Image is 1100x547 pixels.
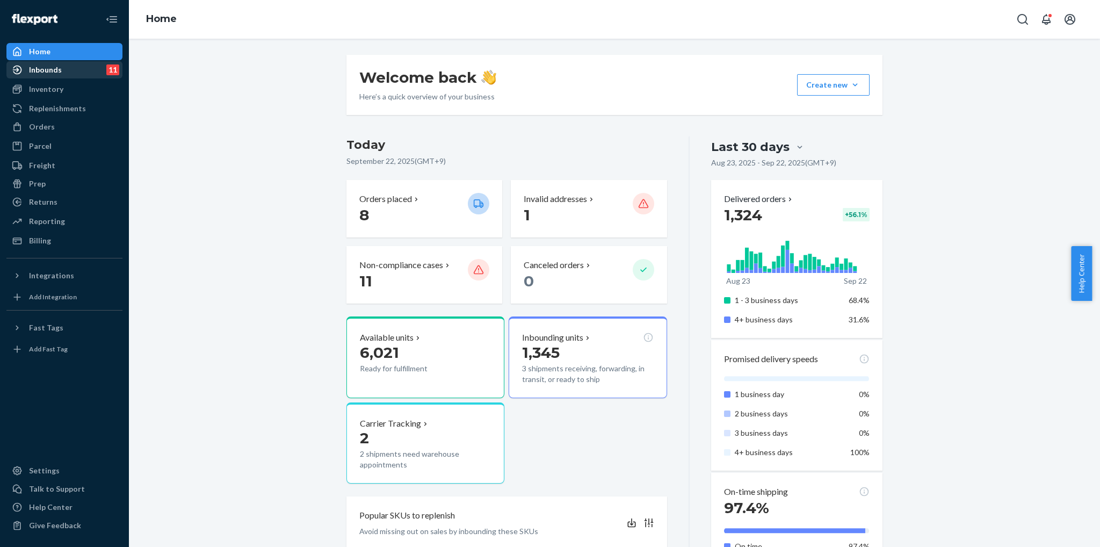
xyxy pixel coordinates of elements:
a: Settings [6,462,122,479]
p: Promised delivery speeds [724,353,818,365]
span: 0% [859,390,870,399]
div: Give Feedback [29,520,81,531]
p: Inbounding units [522,332,583,344]
a: Freight [6,157,122,174]
p: 3 shipments receiving, forwarding, in transit, or ready to ship [522,363,653,385]
p: Orders placed [359,193,412,205]
p: On-time shipping [724,486,788,498]
button: Delivered orders [724,193,794,205]
span: 0% [859,409,870,418]
p: September 22, 2025 ( GMT+9 ) [346,156,667,167]
p: Ready for fulfillment [360,363,459,374]
a: Parcel [6,138,122,155]
h1: Welcome back [359,68,496,87]
button: Give Feedback [6,517,122,534]
p: Non-compliance cases [359,259,443,271]
button: Close Navigation [101,9,122,30]
span: 68.4% [849,296,870,305]
a: Returns [6,193,122,211]
button: Canceled orders 0 [511,246,667,304]
button: Inbounding units1,3453 shipments receiving, forwarding, in transit, or ready to ship [509,316,667,398]
h3: Today [346,136,667,154]
div: Last 30 days [711,139,790,155]
button: Help Center [1071,246,1092,301]
p: Canceled orders [524,259,584,271]
p: Popular SKUs to replenish [359,509,455,522]
button: Orders placed 8 [346,180,502,237]
a: Reporting [6,213,122,230]
div: + 56.1 % [843,208,870,221]
a: Prep [6,175,122,192]
span: 1,345 [522,343,560,362]
span: 8 [359,206,369,224]
button: Non-compliance cases 11 [346,246,502,304]
div: Returns [29,197,57,207]
button: Available units6,021Ready for fulfillment [346,316,504,398]
span: 100% [850,448,870,457]
p: 2 business days [735,408,841,419]
p: Avoid missing out on sales by inbounding these SKUs [359,526,538,537]
span: 31.6% [849,315,870,324]
p: Sep 22 [844,276,867,286]
a: Inventory [6,81,122,98]
button: Open account menu [1059,9,1081,30]
a: Add Fast Tag [6,341,122,358]
p: Carrier Tracking [360,418,421,430]
img: Flexport logo [12,14,57,25]
div: Inventory [29,84,63,95]
button: Open Search Box [1012,9,1033,30]
ol: breadcrumbs [137,4,185,35]
button: Fast Tags [6,319,122,336]
p: Here’s a quick overview of your business [359,91,496,102]
span: 11 [359,272,372,290]
a: Talk to Support [6,480,122,498]
button: Invalid addresses 1 [511,180,667,237]
span: 1,324 [724,206,762,224]
div: Home [29,46,50,57]
div: Help Center [29,502,73,513]
button: Open notifications [1036,9,1057,30]
p: 4+ business days [735,314,841,325]
a: Inbounds11 [6,61,122,78]
div: Parcel [29,141,52,152]
div: Add Integration [29,292,77,301]
a: Orders [6,118,122,135]
span: 2 [360,429,369,447]
a: Replenishments [6,100,122,117]
span: 97.4% [724,499,769,517]
p: Aug 23 [726,276,750,286]
p: 4+ business days [735,447,841,458]
p: Invalid addresses [524,193,587,205]
div: Replenishments [29,103,86,114]
div: Freight [29,160,55,171]
div: Billing [29,235,51,246]
span: 0% [859,428,870,437]
div: Integrations [29,270,74,281]
a: Add Integration [6,289,122,306]
div: Add Fast Tag [29,344,68,354]
p: Aug 23, 2025 - Sep 22, 2025 ( GMT+9 ) [711,157,836,168]
span: 0 [524,272,534,290]
a: Home [6,43,122,60]
div: Orders [29,121,55,132]
p: 1 business day [735,389,841,400]
div: Prep [29,178,46,189]
div: Talk to Support [29,484,85,494]
div: Inbounds [29,64,62,75]
p: 1 - 3 business days [735,295,841,306]
button: Carrier Tracking22 shipments need warehouse appointments [346,402,504,484]
div: Fast Tags [29,322,63,333]
p: 3 business days [735,428,841,438]
a: Help Center [6,499,122,516]
a: Home [146,13,177,25]
div: Reporting [29,216,65,227]
button: Integrations [6,267,122,284]
p: 2 shipments need warehouse appointments [360,449,491,470]
span: 6,021 [360,343,399,362]
span: 1 [524,206,530,224]
div: Settings [29,465,60,476]
button: Create new [797,74,870,96]
a: Billing [6,232,122,249]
